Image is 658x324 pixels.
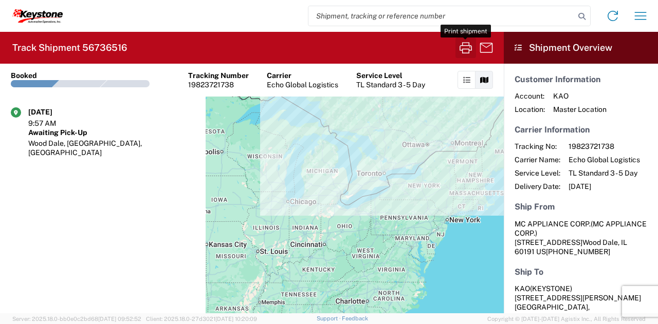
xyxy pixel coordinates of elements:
span: (MC APPLIANCE CORP.) [515,220,647,237]
span: (KEYSTONE) [530,284,572,293]
span: Service Level: [515,168,560,178]
img: kao [12,9,63,23]
span: [PHONE_NUMBER] [546,247,610,256]
a: Feedback [342,315,368,321]
div: 19823721738 [188,80,249,89]
header: Shipment Overview [504,32,658,64]
span: Copyright © [DATE]-[DATE] Agistix Inc., All Rights Reserved [487,314,646,323]
h5: Ship To [515,267,647,277]
div: Service Level [356,71,425,80]
div: Tracking Number [188,71,249,80]
span: Client: 2025.18.0-27d3021 [146,316,257,322]
div: Booked [11,71,37,80]
div: [DATE] [28,107,80,117]
span: Carrier Name: [515,155,560,164]
span: [DATE] [569,182,640,191]
h5: Carrier Information [515,125,647,135]
span: KAO [STREET_ADDRESS][PERSON_NAME] [515,284,641,302]
span: [DATE] 10:20:09 [215,316,257,322]
h5: Ship From [515,202,647,212]
h2: Track Shipment 56736516 [12,42,127,54]
address: Wood Dale, IL 60191 US [515,219,647,256]
div: Echo Global Logistics [267,80,338,89]
div: Carrier [267,71,338,80]
span: Tracking No: [515,142,560,151]
h5: Customer Information [515,74,647,84]
span: [STREET_ADDRESS] [515,238,582,246]
span: Delivery Date: [515,182,560,191]
input: Shipment, tracking or reference number [308,6,575,26]
span: TL Standard 3 - 5 Day [569,168,640,178]
div: Awaiting Pick-Up [28,128,195,137]
span: [DATE] 09:52:52 [98,316,141,322]
a: Support [317,315,342,321]
span: Echo Global Logistics [569,155,640,164]
span: Account: [515,91,545,101]
div: TL Standard 3 - 5 Day [356,80,425,89]
span: 19823721738 [569,142,640,151]
div: 9:57 AM [28,119,80,128]
span: KAO [553,91,607,101]
div: Wood Dale, [GEOGRAPHIC_DATA], [GEOGRAPHIC_DATA] [28,139,195,157]
span: MC APPLIANCE CORP. [515,220,591,228]
span: Master Location [553,105,607,114]
span: Location: [515,105,545,114]
span: Server: 2025.18.0-bb0e0c2bd68 [12,316,141,322]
